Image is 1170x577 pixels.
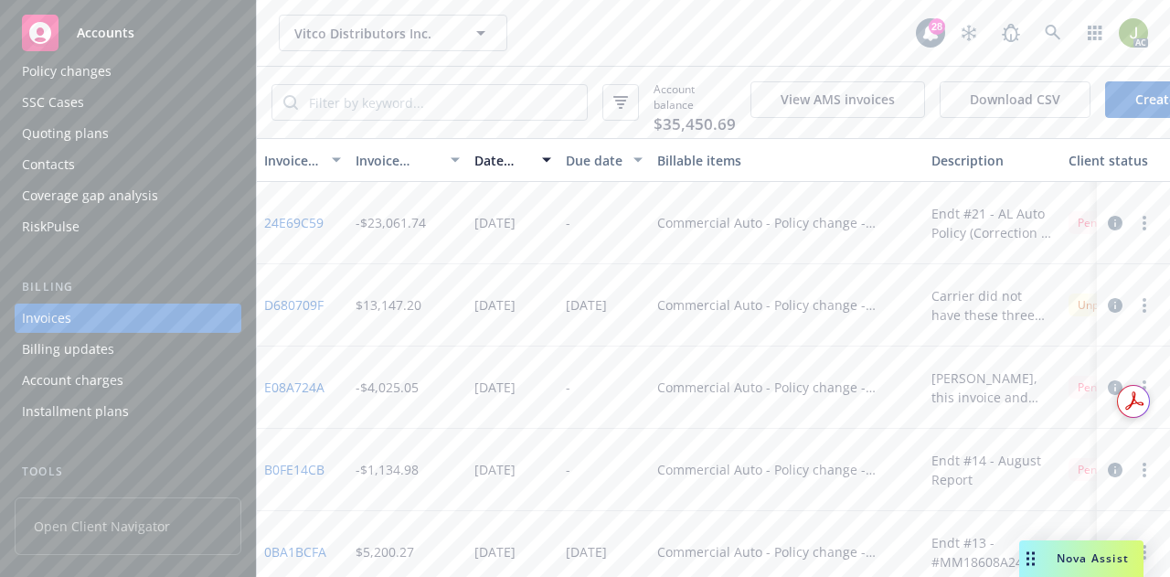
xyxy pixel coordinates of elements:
[264,460,324,479] a: B0FE14CB
[566,542,607,561] div: [DATE]
[474,542,516,561] div: [DATE]
[356,213,426,232] div: -$23,061.74
[22,181,158,210] div: Coverage gap analysis
[931,369,1054,407] div: [PERSON_NAME], this invoice and attached endorsement reflects the corrected [DATE] - New TIV valu...
[1077,15,1113,51] a: Switch app
[566,295,607,315] div: [DATE]
[657,213,917,232] div: Commercial Auto - Policy change - TCCRO00166424
[15,119,241,148] a: Quoting plans
[467,138,558,182] button: Date issued
[298,85,587,120] input: Filter by keyword...
[264,213,324,232] a: 24E69C59
[558,138,650,182] button: Due date
[657,151,917,170] div: Billable items
[931,451,1054,489] div: Endt #14 - August Report
[951,15,987,51] a: Stop snowing
[15,150,241,179] a: Contacts
[264,295,324,315] a: D680709F
[356,542,414,561] div: $5,200.27
[474,378,516,397] div: [DATE]
[657,542,917,561] div: Commercial Auto - Policy change - MM18608A24
[1069,211,1165,234] div: Pending refund
[750,81,925,118] button: View AMS invoices
[1119,18,1148,48] img: photo
[1069,376,1165,399] div: Pending refund
[1019,540,1143,577] button: Nova Assist
[657,378,917,397] div: Commercial Auto - Policy change - MM18608A24
[931,286,1054,325] div: Carrier did not have these three vehicles on their schedule: 251760 - Ryder 251760 2926891 2020 [...
[993,15,1029,51] a: Report a Bug
[1069,294,1123,316] div: Unpaid
[924,138,1061,182] button: Description
[15,497,241,555] span: Open Client Navigator
[654,112,736,136] span: $35,450.69
[1057,550,1129,566] span: Nova Assist
[279,15,507,51] button: Vitco Distributors Inc.
[1019,540,1042,577] div: Drag to move
[22,397,129,426] div: Installment plans
[22,119,109,148] div: Quoting plans
[356,460,419,479] div: -$1,134.98
[15,7,241,59] a: Accounts
[22,57,112,86] div: Policy changes
[283,95,298,110] svg: Search
[566,460,570,479] div: -
[566,151,622,170] div: Due date
[15,212,241,241] a: RiskPulse
[15,397,241,426] a: Installment plans
[22,150,75,179] div: Contacts
[356,378,419,397] div: -$4,025.05
[22,88,84,117] div: SSC Cases
[566,213,570,232] div: -
[650,138,924,182] button: Billable items
[264,378,324,397] a: E08A724A
[657,460,917,479] div: Commercial Auto - Policy change - MM18608A24
[474,460,516,479] div: [DATE]
[264,542,326,561] a: 0BA1BCFA
[15,181,241,210] a: Coverage gap analysis
[1069,458,1165,481] div: Pending refund
[15,88,241,117] a: SSC Cases
[264,151,321,170] div: Invoice ID
[1035,15,1071,51] a: Search
[566,378,570,397] div: -
[15,57,241,86] a: Policy changes
[22,335,114,364] div: Billing updates
[931,204,1054,242] div: Endt #21 - AL Auto Policy (Correction to Endt #18)
[348,138,467,182] button: Invoice amount
[15,335,241,364] a: Billing updates
[929,18,945,35] div: 28
[356,151,440,170] div: Invoice amount
[15,366,241,395] a: Account charges
[657,295,917,315] div: Commercial Auto - Policy change - TCCRO00166424
[931,151,1054,170] div: Description
[15,278,241,296] div: Billing
[474,151,531,170] div: Date issued
[257,138,348,182] button: Invoice ID
[22,212,80,241] div: RiskPulse
[474,213,516,232] div: [DATE]
[77,26,134,40] span: Accounts
[940,81,1090,118] button: Download CSV
[294,24,452,43] span: Vitco Distributors Inc.
[474,295,516,315] div: [DATE]
[22,366,123,395] div: Account charges
[654,81,736,123] span: Account balance
[22,304,71,333] div: Invoices
[15,463,241,481] div: Tools
[931,533,1054,572] div: Endt #13 - #MM18608A242 - [DATE] Reporting
[15,304,241,333] a: Invoices
[356,295,421,315] div: $13,147.20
